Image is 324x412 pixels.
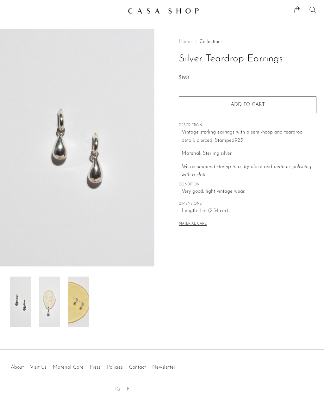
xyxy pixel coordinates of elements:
[182,164,311,178] i: We recommend storing in a dry place and periodic polishing with a cloth.
[8,7,15,15] button: Menu
[179,201,316,207] span: DIMENSIONS
[179,75,189,80] span: $190
[179,39,316,44] nav: Breadcrumbs
[115,387,120,392] a: IG
[182,207,316,215] span: Length: 1 in (2.54 cm)
[234,138,244,143] em: 925.
[182,188,316,196] span: Very good; light vintage wear.
[90,365,101,370] a: Press
[129,365,146,370] a: Contact
[179,97,316,113] button: Add to cart
[182,128,316,145] p: Vintage sterling earrings with a semi-hoop and teardrop detail, pierced. Stamped
[231,102,265,107] span: Add to cart
[39,277,60,327] img: Silver Teardrop Earrings
[8,360,178,372] ul: Quick links
[127,387,132,392] a: PT
[152,365,175,370] a: Newsletter
[179,123,316,128] span: DESCRIPTION
[182,150,316,158] p: Material: Sterling silver.
[179,51,316,67] h1: Silver Teardrop Earrings
[30,365,47,370] a: Visit Us
[107,365,123,370] a: Policies
[53,365,84,370] a: Material Care
[199,39,222,44] a: Collections
[179,182,316,188] span: CONDITION
[179,39,192,44] span: Home
[10,277,31,327] img: Silver Teardrop Earrings
[11,365,24,370] a: About
[112,382,135,394] ul: Social Medias
[179,222,207,227] button: MATERIAL CARE
[68,277,89,327] img: Silver Teardrop Earrings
